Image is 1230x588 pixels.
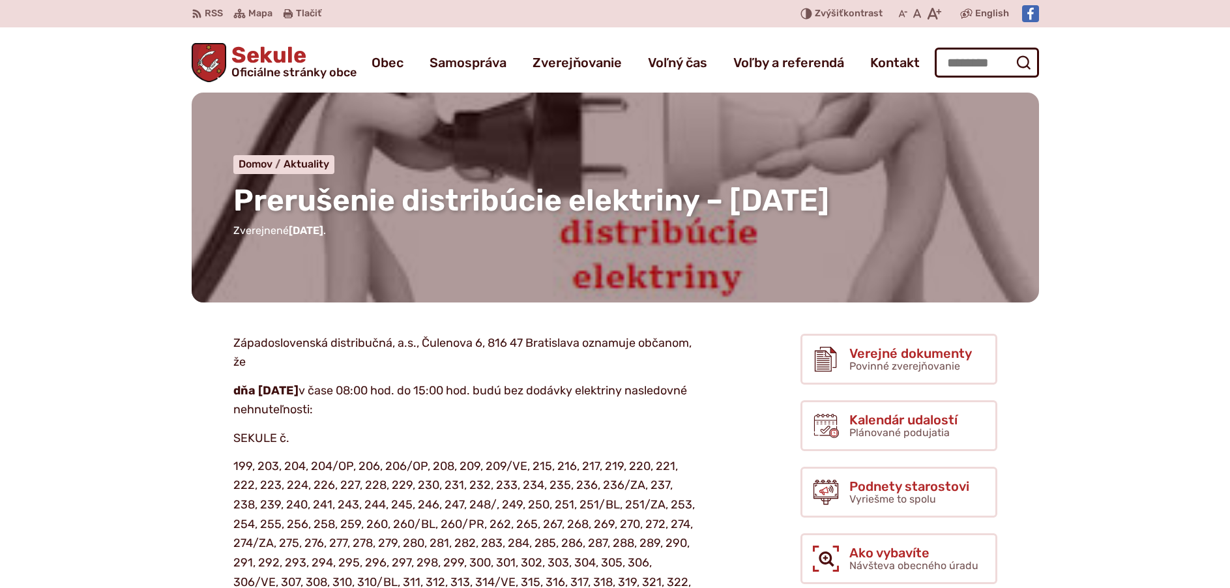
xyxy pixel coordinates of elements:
span: RSS [205,6,223,22]
strong: dňa [DATE] [233,383,299,398]
span: Tlačiť [296,8,321,20]
a: Ako vybavíte Návšteva obecného úradu [800,533,997,584]
a: Podnety starostovi Vyriešme to spolu [800,467,997,518]
span: [DATE] [289,224,323,237]
span: Prerušenie distribúcie elektriny – [DATE] [233,183,829,218]
img: Prejsť na Facebook stránku [1022,5,1039,22]
p: Zverejnené . [233,222,997,239]
span: Povinné zverejňovanie [849,360,960,372]
span: kontrast [815,8,883,20]
span: Kalendár udalostí [849,413,958,427]
a: English [973,6,1012,22]
a: Voľby a referendá [733,44,844,81]
a: Voľný čas [648,44,707,81]
p: SEKULE č. [233,429,696,448]
a: Zverejňovanie [533,44,622,81]
span: Domov [239,158,272,170]
span: Oficiálne stránky obce [231,66,357,78]
a: Samospráva [430,44,506,81]
span: Verejné dokumenty [849,346,972,360]
span: Podnety starostovi [849,479,969,493]
span: Vyriešme to spolu [849,493,936,505]
a: Domov [239,158,284,170]
span: Mapa [248,6,272,22]
span: Zvýšiť [815,8,843,19]
span: Plánované podujatia [849,426,950,439]
p: Západoslovenská distribučná, a.s., Čulenova 6, 816 47 Bratislava oznamuje občanom, že [233,334,696,372]
a: Logo Sekule, prejsť na domovskú stránku. [192,43,357,82]
a: Kalendár udalostí Plánované podujatia [800,400,997,451]
a: Obec [372,44,403,81]
span: Ako vybavíte [849,546,978,560]
img: Prejsť na domovskú stránku [192,43,227,82]
a: Kontakt [870,44,920,81]
span: Sekule [226,44,357,78]
span: English [975,6,1009,22]
span: Návšteva obecného úradu [849,559,978,572]
a: Verejné dokumenty Povinné zverejňovanie [800,334,997,385]
a: Aktuality [284,158,329,170]
p: v čase 08:00 hod. do 15:00 hod. budú bez dodávky elektriny nasledovné nehnuteľnosti: [233,381,696,420]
